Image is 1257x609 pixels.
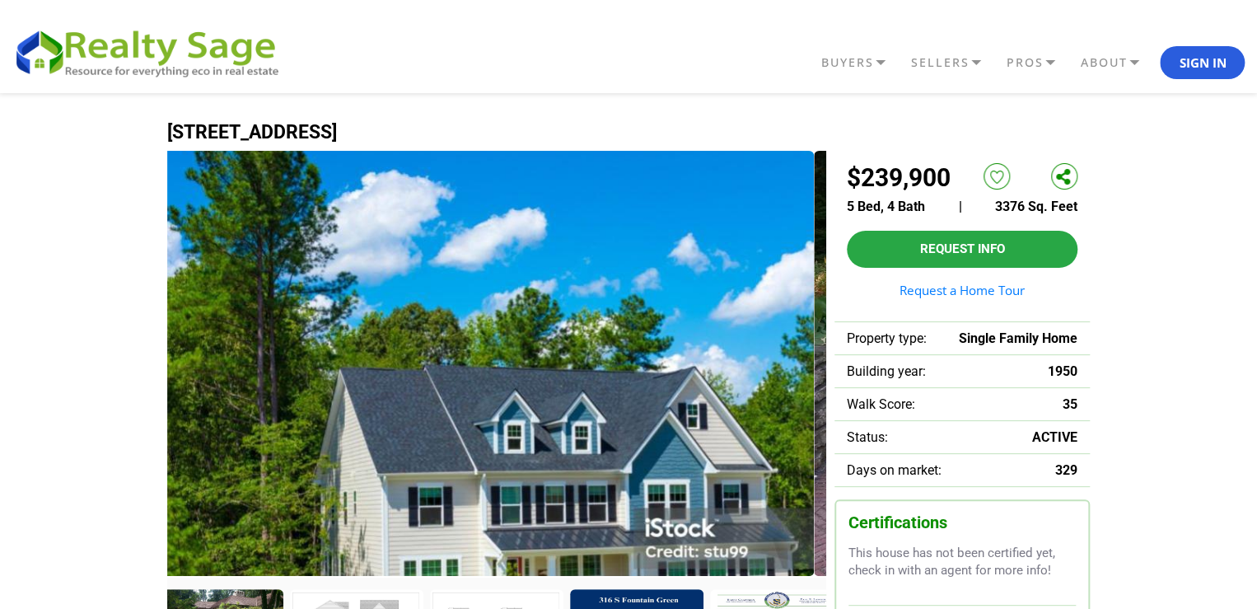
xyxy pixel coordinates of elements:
img: REALTY SAGE [12,25,292,79]
span: Status: [847,429,888,445]
h3: Certifications [848,513,1076,532]
h2: $239,900 [847,163,951,192]
h1: [STREET_ADDRESS] [167,122,1090,143]
a: ABOUT [1076,49,1160,77]
button: Request Info [847,231,1077,268]
span: Single Family Home [959,330,1077,346]
span: ACTIVE [1032,429,1077,445]
span: 3376 Sq. Feet [995,199,1077,214]
a: Request a Home Tour [847,284,1077,297]
a: SELLERS [906,49,1002,77]
span: Property type: [847,330,927,346]
p: This house has not been certified yet, check in with an agent for more info! [848,545,1076,580]
span: Days on market: [847,462,942,478]
span: Walk Score: [847,396,915,412]
a: PROS [1002,49,1076,77]
span: Building year: [847,363,926,379]
span: 329 [1055,462,1077,478]
button: Sign In [1160,46,1245,79]
span: 35 [1063,396,1077,412]
span: 1950 [1048,363,1077,379]
span: | [959,199,962,214]
span: 5 Bed, 4 Bath [847,199,925,214]
a: BUYERS [816,49,906,77]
